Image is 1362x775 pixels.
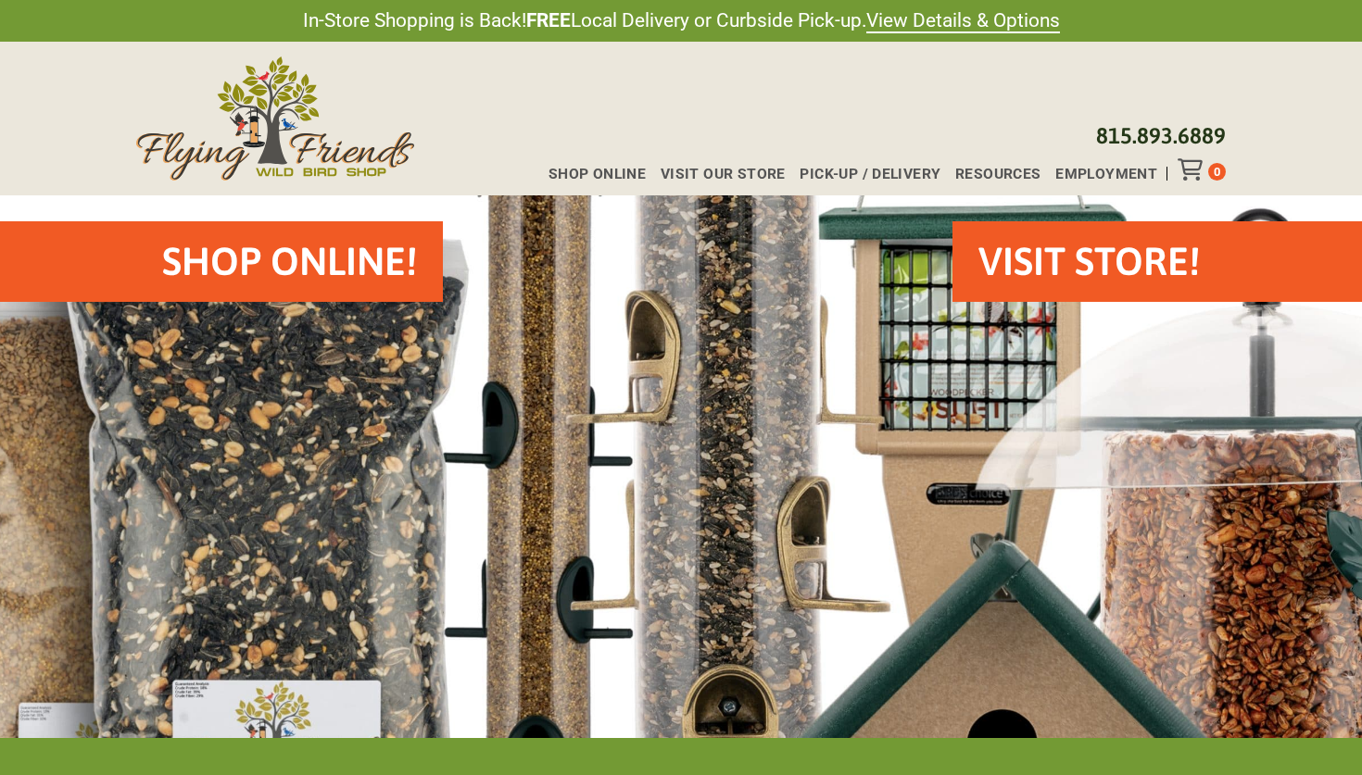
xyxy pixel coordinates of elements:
[162,234,417,289] h2: Shop Online!
[526,9,571,31] strong: FREE
[1178,158,1208,181] div: Toggle Off Canvas Content
[955,167,1041,181] span: Resources
[866,9,1060,33] a: View Details & Options
[785,167,940,181] a: Pick-up / Delivery
[1040,167,1157,181] a: Employment
[978,234,1200,289] h2: VISIT STORE!
[1214,165,1220,179] span: 0
[1096,123,1226,148] a: 815.893.6889
[1055,167,1157,181] span: Employment
[661,167,786,181] span: Visit Our Store
[136,56,414,181] img: Flying Friends Wild Bird Shop Logo
[534,167,646,181] a: Shop Online
[800,167,940,181] span: Pick-up / Delivery
[549,167,646,181] span: Shop Online
[303,7,1060,34] span: In-Store Shopping is Back! Local Delivery or Curbside Pick-up.
[940,167,1040,181] a: Resources
[646,167,786,181] a: Visit Our Store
